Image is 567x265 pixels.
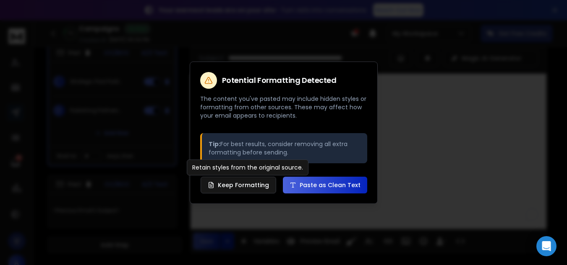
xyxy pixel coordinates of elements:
strong: Tip: [209,140,220,148]
h2: Potential Formatting Detected [222,77,337,84]
p: For best results, consider removing all extra formatting before sending. [209,140,361,157]
button: Paste as Clean Text [283,177,367,193]
div: Open Intercom Messenger [536,236,557,256]
div: Retain styles from the original source. [187,160,308,175]
button: Keep Formatting [201,177,276,193]
p: The content you've pasted may include hidden styles or formatting from other sources. These may a... [200,95,367,120]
